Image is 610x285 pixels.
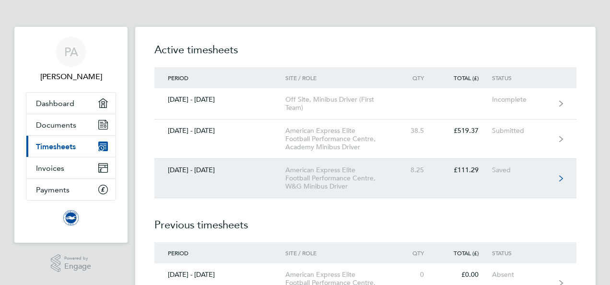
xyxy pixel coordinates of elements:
[63,210,79,226] img: brightonandhovealbion-logo-retina.png
[36,120,76,130] span: Documents
[395,249,437,256] div: Qty
[154,42,576,67] h2: Active timesheets
[36,164,64,173] span: Invoices
[395,271,437,279] div: 0
[64,46,78,58] span: PA
[154,159,576,198] a: [DATE] - [DATE]American Express Elite Football Performance Centre, W&G Minibus Driver8.25£111.29S...
[64,262,91,271] span: Engage
[36,185,70,194] span: Payments
[26,210,116,226] a: Go to home page
[26,93,116,114] a: Dashboard
[26,71,116,83] span: Peter Alexander
[154,127,285,135] div: [DATE] - [DATE]
[492,127,551,135] div: Submitted
[154,88,576,119] a: [DATE] - [DATE]Off Site, Minibus Driver (First Team)Incomplete
[36,142,76,151] span: Timesheets
[14,27,128,243] nav: Main navigation
[437,74,492,81] div: Total (£)
[168,249,188,257] span: Period
[492,249,551,256] div: Status
[395,127,437,135] div: 38.5
[285,249,395,256] div: Site / Role
[51,254,92,273] a: Powered byEngage
[395,166,437,174] div: 8.25
[26,136,116,157] a: Timesheets
[168,74,188,82] span: Period
[437,249,492,256] div: Total (£)
[437,166,492,174] div: £111.29
[26,179,116,200] a: Payments
[154,198,576,242] h2: Previous timesheets
[26,157,116,178] a: Invoices
[26,114,116,135] a: Documents
[154,95,285,104] div: [DATE] - [DATE]
[492,166,551,174] div: Saved
[285,127,395,151] div: American Express Elite Football Performance Centre, Academy Minibus Driver
[64,254,91,262] span: Powered by
[492,271,551,279] div: Absent
[154,119,576,159] a: [DATE] - [DATE]American Express Elite Football Performance Centre, Academy Minibus Driver38.5£519...
[395,74,437,81] div: Qty
[492,95,551,104] div: Incomplete
[26,36,116,83] a: PA[PERSON_NAME]
[437,271,492,279] div: £0.00
[285,95,395,112] div: Off Site, Minibus Driver (First Team)
[492,74,551,81] div: Status
[154,271,285,279] div: [DATE] - [DATE]
[285,74,395,81] div: Site / Role
[36,99,74,108] span: Dashboard
[437,127,492,135] div: £519.37
[285,166,395,190] div: American Express Elite Football Performance Centre, W&G Minibus Driver
[154,166,285,174] div: [DATE] - [DATE]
